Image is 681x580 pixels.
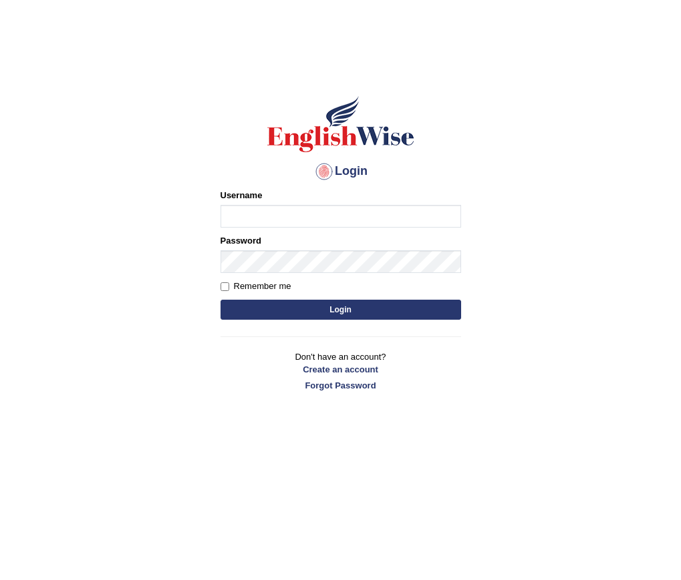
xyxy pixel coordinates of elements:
button: Login [221,300,461,320]
label: Remember me [221,280,291,293]
img: Logo of English Wise sign in for intelligent practice with AI [265,94,417,154]
a: Forgot Password [221,379,461,392]
a: Create an account [221,363,461,376]
p: Don't have an account? [221,350,461,392]
input: Remember me [221,282,229,291]
label: Password [221,234,261,247]
h4: Login [221,161,461,182]
label: Username [221,189,263,202]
